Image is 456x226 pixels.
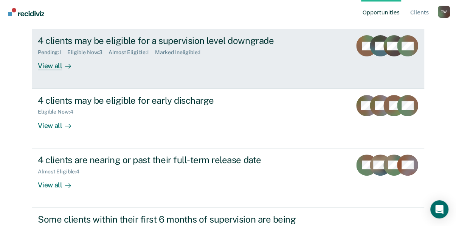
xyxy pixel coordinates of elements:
[430,200,448,218] div: Open Intercom Messenger
[438,6,450,18] div: T W
[67,49,109,56] div: Eligible Now : 3
[155,49,207,56] div: Marked Ineligible : 1
[38,154,303,165] div: 4 clients are nearing or past their full-term release date
[38,175,80,189] div: View all
[32,29,424,89] a: 4 clients may be eligible for a supervision level downgradePending:1Eligible Now:3Almost Eligible...
[438,6,450,18] button: Profile dropdown button
[38,109,79,115] div: Eligible Now : 4
[38,49,67,56] div: Pending : 1
[38,168,85,175] div: Almost Eligible : 4
[38,56,80,70] div: View all
[38,35,303,46] div: 4 clients may be eligible for a supervision level downgrade
[38,115,80,130] div: View all
[32,89,424,148] a: 4 clients may be eligible for early dischargeEligible Now:4View all
[38,95,303,106] div: 4 clients may be eligible for early discharge
[109,49,155,56] div: Almost Eligible : 1
[32,148,424,208] a: 4 clients are nearing or past their full-term release dateAlmost Eligible:4View all
[8,8,44,16] img: Recidiviz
